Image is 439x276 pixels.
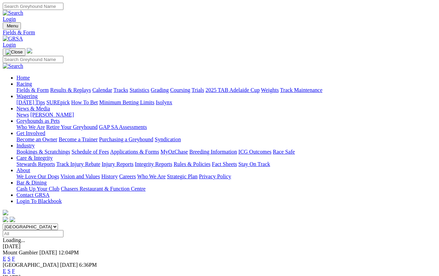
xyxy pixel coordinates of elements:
[130,87,150,93] a: Statistics
[3,29,436,36] a: Fields & Form
[3,10,23,16] img: Search
[12,256,15,262] a: F
[16,149,436,155] div: Industry
[16,192,49,198] a: Contact GRSA
[92,87,112,93] a: Calendar
[16,155,53,161] a: Care & Integrity
[170,87,190,93] a: Coursing
[60,173,100,179] a: Vision and Values
[205,87,260,93] a: 2025 TAB Adelaide Cup
[261,87,279,93] a: Weights
[10,217,15,222] img: twitter.svg
[280,87,322,93] a: Track Maintenance
[16,136,57,142] a: Become an Owner
[3,16,16,22] a: Login
[16,112,436,118] div: News & Media
[174,161,211,167] a: Rules & Policies
[16,186,436,192] div: Bar & Dining
[16,93,38,99] a: Wagering
[16,198,62,204] a: Login To Blackbook
[3,256,6,262] a: E
[30,112,74,118] a: [PERSON_NAME]
[59,136,98,142] a: Become a Trainer
[16,112,29,118] a: News
[16,118,60,124] a: Greyhounds as Pets
[3,268,6,274] a: E
[212,161,237,167] a: Fact Sheets
[99,99,154,105] a: Minimum Betting Limits
[3,210,8,215] img: logo-grsa-white.png
[238,149,271,155] a: ICG Outcomes
[238,161,270,167] a: Stay On Track
[3,250,38,255] span: Mount Gambier
[27,48,32,53] img: logo-grsa-white.png
[16,173,436,180] div: About
[3,262,59,268] span: [GEOGRAPHIC_DATA]
[16,186,59,192] a: Cash Up Your Club
[16,173,59,179] a: We Love Our Dogs
[61,186,145,192] a: Chasers Restaurant & Function Centre
[3,63,23,69] img: Search
[16,136,436,143] div: Get Involved
[16,130,45,136] a: Get Involved
[16,149,70,155] a: Bookings & Scratchings
[273,149,295,155] a: Race Safe
[199,173,231,179] a: Privacy Policy
[46,99,70,105] a: SUREpick
[46,124,98,130] a: Retire Your Greyhound
[16,180,47,185] a: Bar & Dining
[137,173,166,179] a: Who We Are
[3,36,23,42] img: GRSA
[8,256,11,262] a: S
[16,87,49,93] a: Fields & Form
[3,48,25,56] button: Toggle navigation
[79,262,97,268] span: 6:36PM
[71,99,98,105] a: How To Bet
[110,149,159,155] a: Applications & Forms
[16,167,30,173] a: About
[16,161,436,167] div: Care & Integrity
[71,149,109,155] a: Schedule of Fees
[12,268,15,274] a: F
[114,87,128,93] a: Tracks
[58,250,79,255] span: 12:04PM
[50,87,91,93] a: Results & Replays
[135,161,172,167] a: Integrity Reports
[16,143,35,148] a: Industry
[189,149,237,155] a: Breeding Information
[101,173,118,179] a: History
[3,42,16,48] a: Login
[3,217,8,222] img: facebook.svg
[161,149,188,155] a: MyOzChase
[3,22,21,29] button: Toggle navigation
[151,87,169,93] a: Grading
[16,81,32,87] a: Racing
[16,124,436,130] div: Greyhounds as Pets
[3,3,63,10] input: Search
[16,161,55,167] a: Stewards Reports
[56,161,100,167] a: Track Injury Rebate
[16,124,45,130] a: Who We Are
[3,243,436,250] div: [DATE]
[16,99,45,105] a: [DATE] Tips
[99,124,147,130] a: GAP SA Assessments
[3,237,25,243] span: Loading...
[5,49,23,55] img: Close
[156,99,172,105] a: Isolynx
[191,87,204,93] a: Trials
[99,136,153,142] a: Purchasing a Greyhound
[167,173,198,179] a: Strategic Plan
[39,250,57,255] span: [DATE]
[119,173,136,179] a: Careers
[16,75,30,81] a: Home
[8,268,11,274] a: S
[16,87,436,93] div: Racing
[60,262,78,268] span: [DATE]
[102,161,133,167] a: Injury Reports
[7,23,18,28] span: Menu
[3,230,63,237] input: Select date
[3,56,63,63] input: Search
[16,99,436,106] div: Wagering
[155,136,181,142] a: Syndication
